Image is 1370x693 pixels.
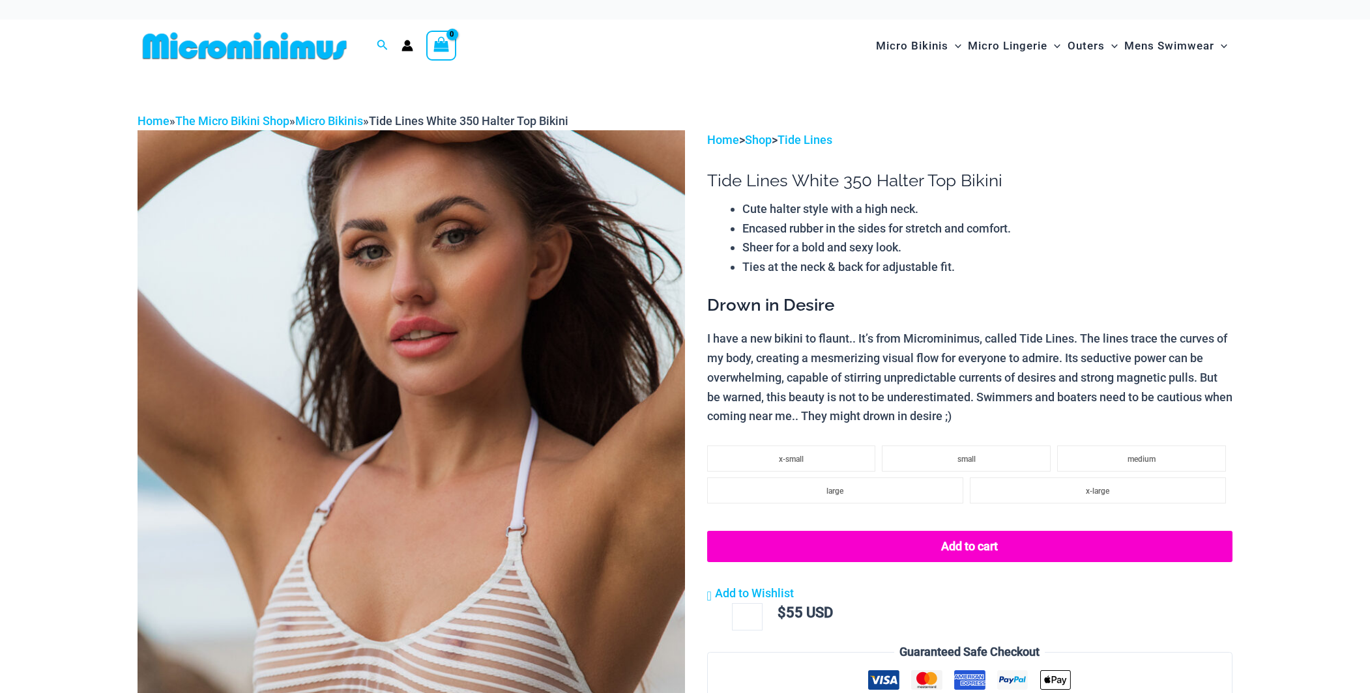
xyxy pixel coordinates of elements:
span: Menu Toggle [1047,29,1060,63]
a: Micro Bikinis [295,114,363,128]
p: I have a new bikini to flaunt.. It’s from Microminimus, called Tide Lines. The lines trace the cu... [707,329,1232,426]
a: Home [707,133,739,147]
span: Menu Toggle [948,29,961,63]
span: x-large [1086,487,1109,496]
a: Tide Lines [778,133,832,147]
a: The Micro Bikini Shop [175,114,289,128]
li: small [882,445,1051,472]
li: x-large [970,477,1226,503]
li: Sheer for a bold and sexy look. [742,238,1232,257]
a: Mens SwimwearMenu ToggleMenu Toggle [1121,26,1231,66]
span: large [826,487,843,496]
a: Account icon link [401,40,413,51]
span: Outers [1068,29,1105,63]
h1: Tide Lines White 350 Halter Top Bikini [707,171,1232,191]
img: MM SHOP LOGO FLAT [138,31,352,61]
nav: Site Navigation [871,24,1232,68]
li: Ties at the neck & back for adjustable fit. [742,257,1232,277]
span: Tide Lines White 350 Halter Top Bikini [369,114,568,128]
p: > > [707,130,1232,150]
a: View Shopping Cart, empty [426,31,456,61]
a: Micro LingerieMenu ToggleMenu Toggle [965,26,1064,66]
li: large [707,477,963,503]
span: medium [1128,455,1156,464]
a: Home [138,114,169,128]
span: small [957,455,976,464]
span: » » » [138,114,568,128]
span: Micro Lingerie [968,29,1047,63]
a: Add to Wishlist [707,584,794,603]
li: x-small [707,445,876,472]
span: Mens Swimwear [1124,29,1214,63]
a: Search icon link [377,38,388,54]
li: medium [1057,445,1226,472]
span: Menu Toggle [1105,29,1118,63]
h3: Drown in Desire [707,294,1232,317]
bdi: 55 USD [778,604,833,621]
a: OutersMenu ToggleMenu Toggle [1064,26,1121,66]
span: Menu Toggle [1214,29,1227,63]
span: x-small [779,455,804,464]
a: Shop [745,133,772,147]
button: Add to cart [707,531,1232,562]
legend: Guaranteed Safe Checkout [894,642,1045,662]
span: $ [778,604,786,621]
li: Cute halter style with a high neck. [742,199,1232,219]
a: Micro BikinisMenu ToggleMenu Toggle [873,26,965,66]
span: Micro Bikinis [876,29,948,63]
span: Add to Wishlist [715,586,794,600]
li: Encased rubber in the sides for stretch and comfort. [742,219,1232,238]
input: Product quantity [732,603,763,630]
